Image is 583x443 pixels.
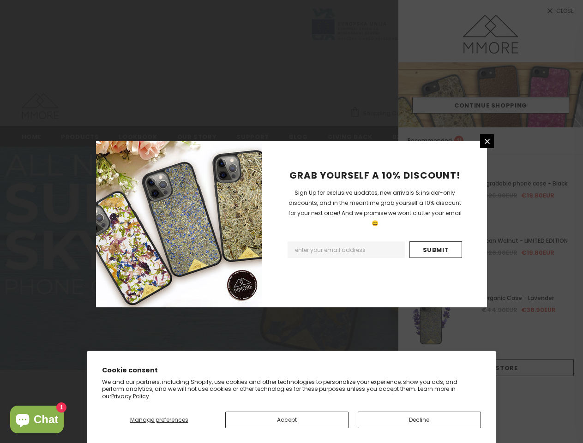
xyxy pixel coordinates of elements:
a: Close [480,134,494,148]
span: Manage preferences [130,416,188,424]
input: Submit [409,241,462,258]
a: Privacy Policy [111,392,149,400]
button: Decline [358,412,481,428]
button: Manage preferences [102,412,216,428]
p: We and our partners, including Shopify, use cookies and other technologies to personalize your ex... [102,378,481,400]
button: Accept [225,412,349,428]
span: Sign Up for exclusive updates, new arrivals & insider-only discounts, and in the meantime grab yo... [288,189,462,227]
span: GRAB YOURSELF A 10% DISCOUNT! [289,169,460,182]
inbox-online-store-chat: Shopify online store chat [7,406,66,436]
input: Email Address [288,241,405,258]
h2: Cookie consent [102,365,481,375]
